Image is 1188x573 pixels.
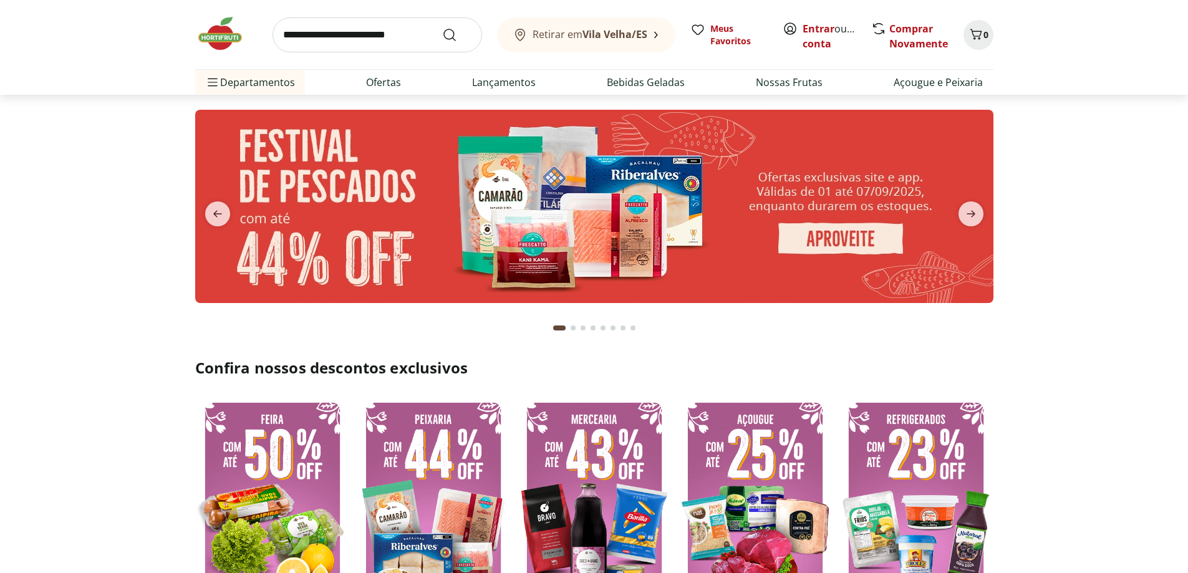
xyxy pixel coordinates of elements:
img: pescados [195,110,993,303]
button: Go to page 2 from fs-carousel [568,313,578,343]
button: Go to page 6 from fs-carousel [608,313,618,343]
h2: Confira nossos descontos exclusivos [195,358,993,378]
a: Meus Favoritos [690,22,768,47]
button: Go to page 4 from fs-carousel [588,313,598,343]
a: Comprar Novamente [889,22,948,51]
a: Criar conta [803,22,871,51]
span: Departamentos [205,67,295,97]
button: Current page from fs-carousel [551,313,568,343]
button: Go to page 5 from fs-carousel [598,313,608,343]
button: Submit Search [442,27,472,42]
span: ou [803,21,858,51]
a: Bebidas Geladas [607,75,685,90]
button: Go to page 3 from fs-carousel [578,313,588,343]
button: Go to page 8 from fs-carousel [628,313,638,343]
b: Vila Velha/ES [582,27,647,41]
img: Hortifruti [195,15,258,52]
span: 0 [983,29,988,41]
button: Menu [205,67,220,97]
input: search [273,17,482,52]
a: Açougue e Peixaria [894,75,983,90]
button: previous [195,201,240,226]
span: Meus Favoritos [710,22,768,47]
button: Retirar emVila Velha/ES [497,17,675,52]
a: Entrar [803,22,834,36]
a: Ofertas [366,75,401,90]
button: Go to page 7 from fs-carousel [618,313,628,343]
span: Retirar em [533,29,647,40]
button: next [949,201,993,226]
a: Lançamentos [472,75,536,90]
button: Carrinho [963,20,993,50]
a: Nossas Frutas [756,75,823,90]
